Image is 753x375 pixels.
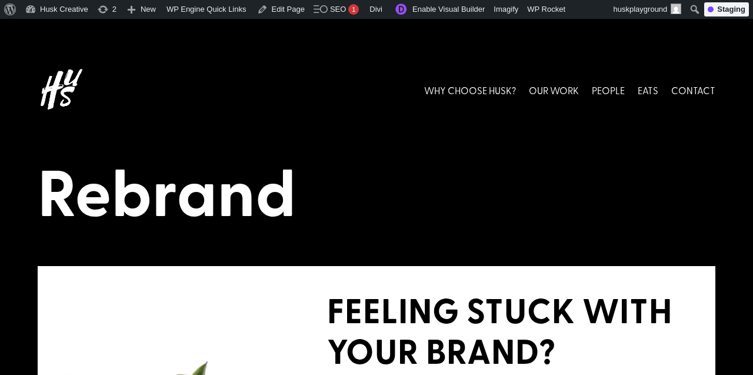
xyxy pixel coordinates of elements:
div: Staging [704,2,749,16]
a: WHY CHOOSE HUSK? [424,64,516,117]
a: CONTACT [671,64,715,117]
a: OUR WORK [529,64,579,117]
span: huskplayground [614,5,668,14]
div: 1 [348,4,359,15]
img: Husk logo [38,64,102,117]
a: EATS [638,64,658,117]
a: PEOPLE [592,64,625,117]
h1: Rebrand [38,152,715,235]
